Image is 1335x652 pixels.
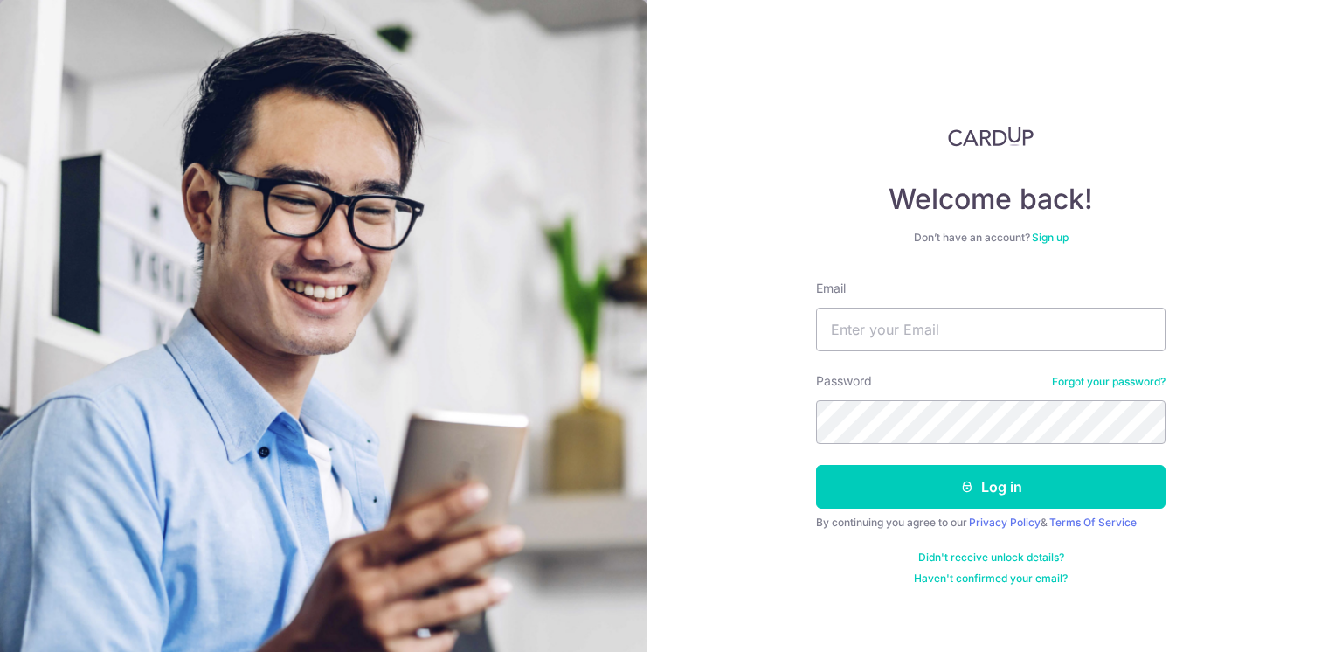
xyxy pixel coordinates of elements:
[816,280,846,297] label: Email
[816,372,872,390] label: Password
[948,126,1034,147] img: CardUp Logo
[1032,231,1069,244] a: Sign up
[816,465,1166,509] button: Log in
[1052,375,1166,389] a: Forgot your password?
[816,182,1166,217] h4: Welcome back!
[969,516,1041,529] a: Privacy Policy
[914,572,1068,586] a: Haven't confirmed your email?
[918,551,1064,565] a: Didn't receive unlock details?
[816,308,1166,351] input: Enter your Email
[816,231,1166,245] div: Don’t have an account?
[1049,516,1137,529] a: Terms Of Service
[816,516,1166,530] div: By continuing you agree to our &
